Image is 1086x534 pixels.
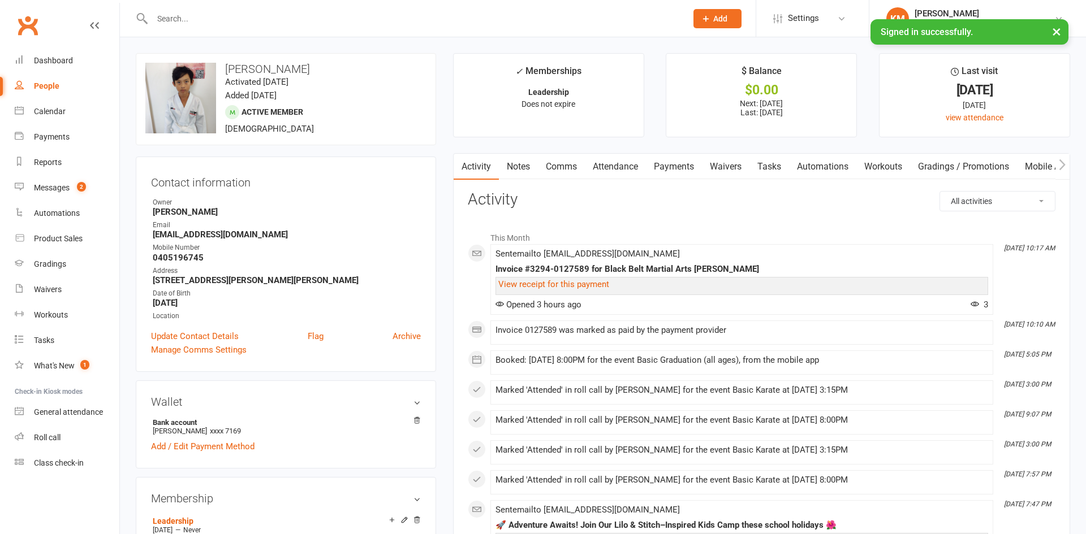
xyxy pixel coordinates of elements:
[1017,154,1078,180] a: Mobile App
[856,154,910,180] a: Workouts
[151,440,255,453] a: Add / Edit Payment Method
[153,220,421,231] div: Email
[153,207,421,217] strong: [PERSON_NAME]
[15,175,119,201] a: Messages 2
[34,361,75,370] div: What's New
[749,154,789,180] a: Tasks
[153,229,421,240] strong: [EMAIL_ADDRESS][DOMAIN_NAME]
[951,64,998,84] div: Last visit
[151,343,247,357] a: Manage Comms Settings
[15,302,119,328] a: Workouts
[153,516,193,526] a: Leadership
[15,277,119,302] a: Waivers
[242,107,303,116] span: Active member
[34,56,73,65] div: Dashboard
[153,266,421,276] div: Address
[210,427,241,435] span: xxxx 7169
[393,329,421,343] a: Archive
[454,154,499,180] a: Activity
[693,9,742,28] button: Add
[15,400,119,425] a: General attendance kiosk mode
[34,336,54,345] div: Tasks
[225,77,288,87] time: Activated [DATE]
[153,253,421,263] strong: 0405196745
[495,264,988,274] div: Invoice #3294-0127589 for Black Belt Martial Arts [PERSON_NAME]
[153,242,421,253] div: Mobile Number
[153,298,421,308] strong: [DATE]
[15,150,119,175] a: Reports
[495,445,988,455] div: Marked 'Attended' in roll call by [PERSON_NAME] for the event Basic Karate at [DATE] 3:15PM
[34,158,62,167] div: Reports
[14,11,42,40] a: Clubworx
[151,329,239,343] a: Update Contact Details
[34,81,59,90] div: People
[34,285,62,294] div: Waivers
[34,183,70,192] div: Messages
[153,288,421,299] div: Date of Birth
[34,107,66,116] div: Calendar
[1004,380,1051,388] i: [DATE] 3:00 PM
[151,172,421,189] h3: Contact information
[1004,320,1055,328] i: [DATE] 10:10 AM
[15,450,119,476] a: Class kiosk mode
[1004,470,1051,478] i: [DATE] 7:57 PM
[890,84,1059,96] div: [DATE]
[515,66,523,77] i: ✓
[495,325,988,335] div: Invoice 0127589 was marked as paid by the payment provider
[77,182,86,192] span: 2
[713,14,727,23] span: Add
[742,64,782,84] div: $ Balance
[149,11,679,27] input: Search...
[498,279,609,289] a: View receipt for this payment
[881,27,973,37] span: Signed in successfully.
[34,407,103,416] div: General attendance
[34,209,80,218] div: Automations
[528,88,569,97] strong: Leadership
[15,48,119,73] a: Dashboard
[495,355,988,365] div: Booked: [DATE] 8:00PM for the event Basic Graduation (all ages), from the mobile app
[34,132,70,141] div: Payments
[495,475,988,485] div: Marked 'Attended' in roll call by [PERSON_NAME] for the event Basic Karate at [DATE] 8:00PM
[495,505,680,515] span: Sent email to [EMAIL_ADDRESS][DOMAIN_NAME]
[468,191,1055,209] h3: Activity
[80,360,89,370] span: 1
[1004,410,1051,418] i: [DATE] 9:07 PM
[495,299,581,310] span: Opened 3 hours ago
[153,526,173,534] span: [DATE]
[34,234,83,243] div: Product Sales
[788,6,819,31] span: Settings
[34,310,68,319] div: Workouts
[153,418,415,427] strong: Bank account
[308,329,324,343] a: Flag
[1004,440,1051,448] i: [DATE] 3:00 PM
[15,201,119,226] a: Automations
[676,84,846,96] div: $0.00
[495,520,988,530] div: 🚀 Adventure Awaits! Join Our Lilo & Stitch–Inspired Kids Camp these school holidays 🌺
[522,99,575,108] span: Does not expire
[153,275,421,285] strong: [STREET_ADDRESS][PERSON_NAME][PERSON_NAME]
[15,99,119,124] a: Calendar
[515,64,581,85] div: Memberships
[15,251,119,277] a: Gradings
[789,154,856,180] a: Automations
[946,113,1003,122] a: view attendance
[1046,19,1067,44] button: ×
[145,63,426,75] h3: [PERSON_NAME]
[15,353,119,379] a: What's New1
[151,492,421,505] h3: Membership
[34,433,61,442] div: Roll call
[34,458,84,467] div: Class check-in
[495,415,988,425] div: Marked 'Attended' in roll call by [PERSON_NAME] for the event Basic Karate at [DATE] 8:00PM
[915,19,1054,29] div: Black Belt Martial Arts [PERSON_NAME]
[646,154,702,180] a: Payments
[495,249,680,259] span: Sent email to [EMAIL_ADDRESS][DOMAIN_NAME]
[910,154,1017,180] a: Gradings / Promotions
[538,154,585,180] a: Comms
[890,99,1059,111] div: [DATE]
[151,396,421,408] h3: Wallet
[15,73,119,99] a: People
[183,526,201,534] span: Never
[495,385,988,395] div: Marked 'Attended' in roll call by [PERSON_NAME] for the event Basic Karate at [DATE] 3:15PM
[1004,350,1051,358] i: [DATE] 5:05 PM
[153,311,421,322] div: Location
